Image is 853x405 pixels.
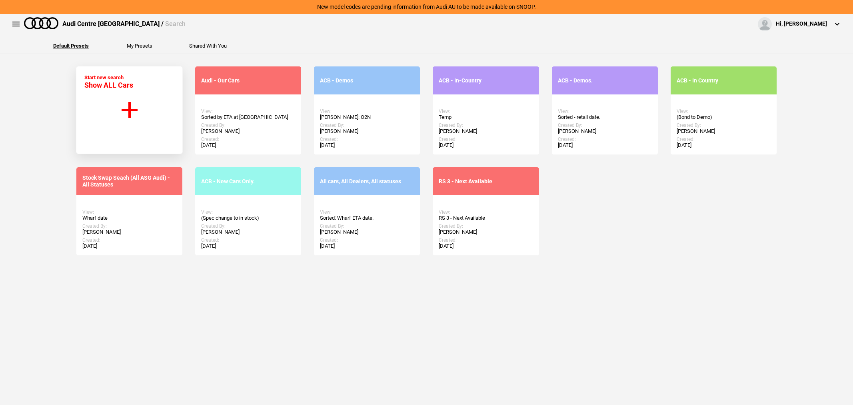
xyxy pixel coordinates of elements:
div: Created By: [82,223,176,229]
div: Stock Swap Seach (All ASG Audi) - All Statuses [82,174,176,188]
div: [PERSON_NAME] [320,128,414,134]
div: [DATE] [320,243,414,249]
div: [PERSON_NAME] [320,229,414,235]
div: [DATE] [677,142,771,148]
div: View: [201,209,295,215]
div: [DATE] [82,243,176,249]
div: Wharf date [82,215,176,221]
div: [DATE] [201,142,295,148]
div: [DATE] [439,243,533,249]
div: [DATE] [320,142,414,148]
div: (Spec change to in stock) [201,215,295,221]
div: Created By: [201,122,295,128]
div: Created By: [677,122,771,128]
span: Search [165,20,186,28]
div: [PERSON_NAME] [82,229,176,235]
div: Created: [677,136,771,142]
div: Created: [558,136,652,142]
div: Created: [439,136,533,142]
span: Show ALL Cars [84,81,133,89]
div: Created: [320,237,414,243]
button: Shared With You [189,43,227,48]
div: View: [677,108,771,114]
div: [PERSON_NAME] [439,128,533,134]
div: Audi Centre [GEOGRAPHIC_DATA] / [62,20,186,28]
div: [PERSON_NAME] [439,229,533,235]
div: Created By: [320,122,414,128]
div: Created By: [320,223,414,229]
div: [DATE] [439,142,533,148]
div: Created By: [558,122,652,128]
div: Sorted: Wharf ETA date. [320,215,414,221]
div: View: [201,108,295,114]
div: [DATE] [558,142,652,148]
div: Created: [82,237,176,243]
div: View: [320,209,414,215]
button: Default Presets [53,43,89,48]
div: Created By: [201,223,295,229]
button: My Presets [127,43,152,48]
div: ACB - New Cars Only. [201,178,295,185]
div: Created: [201,136,295,142]
div: ACB - In Country [677,77,771,84]
div: Created: [201,237,295,243]
div: Start new search [84,74,133,89]
div: View: [439,108,533,114]
div: ACB - Demos. [558,77,652,84]
div: Sorted by ETA at [GEOGRAPHIC_DATA] [201,114,295,120]
div: Created: [320,136,414,142]
div: Created By: [439,223,533,229]
div: ACB - In-Country [439,77,533,84]
div: View: [439,209,533,215]
div: View: [82,209,176,215]
div: [PERSON_NAME]: O2N [320,114,414,120]
div: RS 3 - Next Available [439,215,533,221]
div: [PERSON_NAME] [558,128,652,134]
div: RS 3 - Next Available [439,178,533,185]
div: View: [558,108,652,114]
div: Temp [439,114,533,120]
div: [PERSON_NAME] [677,128,771,134]
div: [PERSON_NAME] [201,128,295,134]
div: [DATE] [201,243,295,249]
div: [PERSON_NAME] [201,229,295,235]
div: Hi, [PERSON_NAME] [776,20,827,28]
img: audi.png [24,17,58,29]
div: View: [320,108,414,114]
div: ACB - Demos [320,77,414,84]
div: All cars, All Dealers, All statuses [320,178,414,185]
div: Audi - Our Cars [201,77,295,84]
div: Created: [439,237,533,243]
div: Created By: [439,122,533,128]
div: Sorted - retail date. [558,114,652,120]
button: Start new search Show ALL Cars [76,66,183,154]
div: (Bond to Demo) [677,114,771,120]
